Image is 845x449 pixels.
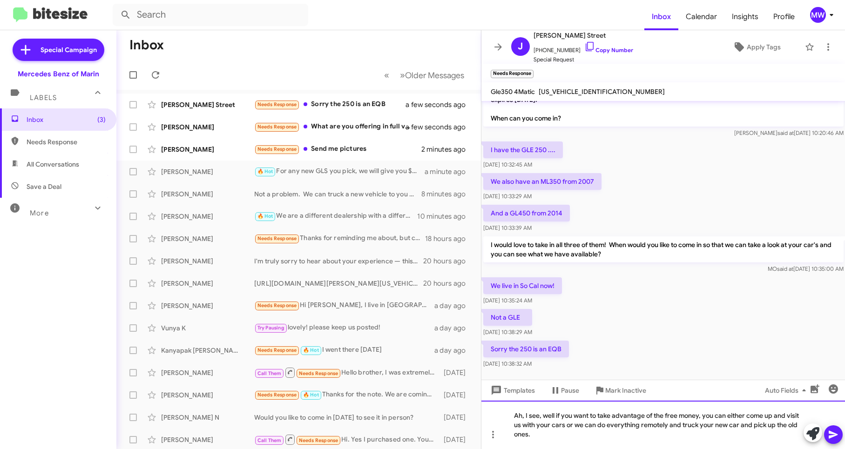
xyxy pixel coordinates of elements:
div: [PERSON_NAME] Street [161,100,254,109]
div: 20 hours ago [423,279,473,288]
p: We also have an ML350 from 2007 [483,173,602,190]
button: Mark Inactive [587,382,654,399]
span: Call Them [257,437,282,443]
div: Sorry the 250 is an EQB [254,99,418,110]
span: Mark Inactive [605,382,646,399]
div: Vunya K [161,323,254,333]
span: said at [777,129,793,136]
span: Labels [30,94,57,102]
span: Needs Response [257,235,297,241]
div: For any new GLS you pick, we will give you $3k to put down. The prices on the cars differ a bit b... [254,166,425,177]
div: [DATE] [440,413,473,422]
span: 🔥 Hot [303,347,319,353]
div: [PERSON_NAME] [161,167,254,176]
span: Needs Response [27,137,106,147]
span: Needs Response [257,101,297,107]
div: Hello brother, I was extremely busy lately but I am looking for a Mercedes Benz, primarily a used... [254,367,440,378]
div: [DATE] [440,390,473,400]
span: Call Them [257,370,282,376]
div: Thanks for the note. We are coming over about 4 this afternoon. [254,389,440,400]
div: [DATE] [440,435,473,444]
a: Profile [766,3,802,30]
span: (3) [97,115,106,124]
div: [PERSON_NAME] [161,145,254,154]
div: Thanks for reminding me about, but currently I do have family emergency and a lot going on, don't... [254,233,425,244]
button: Next [394,66,470,85]
div: a minute ago [425,167,473,176]
div: 8 minutes ago [421,189,473,199]
span: [DATE] 10:38:29 AM [483,328,532,335]
span: Special Request [534,55,633,64]
span: Auto Fields [765,382,810,399]
div: I went there [DATE] [254,345,434,355]
span: said at [777,265,793,272]
a: Calendar [678,3,724,30]
span: J [518,39,523,54]
span: Inbox [644,3,678,30]
div: MW [810,7,826,23]
span: 🔥 Hot [303,392,319,398]
div: a few seconds ago [418,122,473,132]
div: Mercedes Benz of Marin [18,69,99,79]
span: 🔥 Hot [257,168,273,174]
span: Needs Response [257,124,297,130]
span: « [384,69,389,81]
span: [DATE] 10:33:29 AM [483,193,532,200]
div: Hi. Yes I purchased one. Your team drove me a loaner [DATE]. Any word on when they are bringing t... [254,434,440,445]
div: [PERSON_NAME] [161,279,254,288]
div: Kanyapak [PERSON_NAME] [161,346,254,355]
div: What are you offering in full value trade for the vehicle? [254,121,418,132]
a: Insights [724,3,766,30]
div: We are a different dealership with a different ownership group and we have different bank/credit ... [254,211,418,221]
div: a day ago [434,323,473,333]
div: a day ago [434,301,473,310]
h1: Inbox [129,38,164,53]
p: I would love to take in all three of them! When would you like to come in so that we can take a l... [483,236,844,262]
div: Send me pictures [254,144,421,154]
a: Special Campaign [13,39,104,61]
span: Needs Response [257,347,297,353]
a: Copy Number [584,47,633,54]
span: Older Messages [405,70,464,80]
span: [PERSON_NAME] [DATE] 10:20:46 AM [734,129,843,136]
span: [DATE] 10:33:39 AM [483,224,532,231]
span: Try Pausing [257,325,284,331]
span: Needs Response [257,302,297,308]
div: [PERSON_NAME] [161,390,254,400]
button: Pause [542,382,587,399]
p: Not a GLE [483,309,532,326]
div: [PERSON_NAME] [161,435,254,444]
span: [PERSON_NAME] Street [534,30,633,41]
div: [PERSON_NAME] N [161,413,254,422]
nav: Page navigation example [379,66,470,85]
span: Pause [561,382,579,399]
span: Special Campaign [41,45,97,54]
span: [DATE] 10:35:24 AM [483,297,532,304]
div: [PERSON_NAME] [161,234,254,243]
span: Inbox [27,115,106,124]
p: I have the GLE 250 .... [483,141,563,158]
span: [DATE] 10:32:45 AM [483,161,532,168]
div: 18 hours ago [425,234,473,243]
div: lovely! please keep us posted! [254,322,434,333]
span: Gle350 4Matic [491,87,535,96]
span: Save a Deal [27,182,61,191]
div: 2 minutes ago [421,145,473,154]
span: Needs Response [257,146,297,152]
div: a few seconds ago [418,100,473,109]
p: We live in So Cal now! [483,277,562,294]
button: Previous [379,66,395,85]
div: 20 hours ago [423,256,473,266]
div: Would you like to come in [DATE] to see it in person? [254,413,440,422]
div: a day ago [434,346,473,355]
span: Needs Response [299,437,338,443]
div: [PERSON_NAME] [161,212,254,221]
button: Apply Tags [712,39,800,55]
div: I'm truly sorry to hear about your experience — this is not the level of service we strive to pro... [254,256,423,266]
small: Needs Response [491,70,534,78]
span: MO [DATE] 10:35:00 AM [767,265,843,272]
button: MW [802,7,835,23]
span: Templates [489,382,535,399]
p: Sorry the 250 is an EQB [483,341,569,357]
